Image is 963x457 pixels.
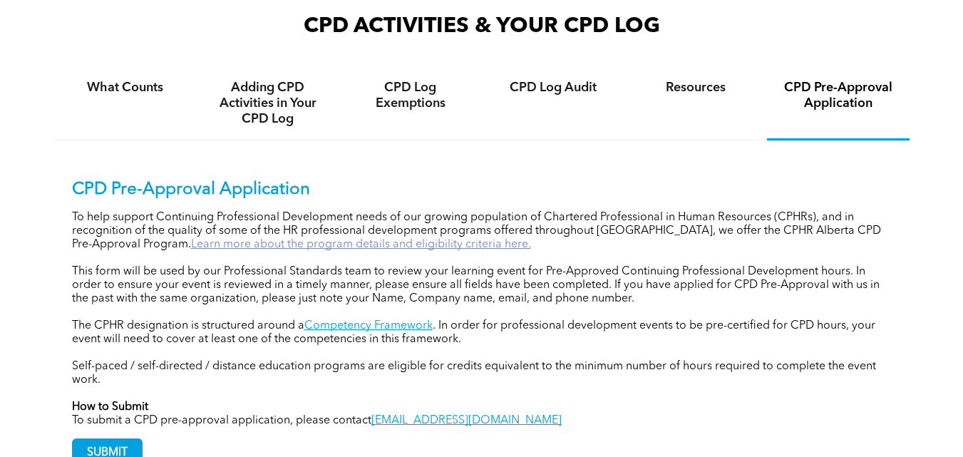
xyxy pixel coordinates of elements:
[780,80,897,111] h4: CPD Pre-Approval Application
[637,80,754,96] h4: Resources
[304,320,433,332] a: Competency Framework
[72,319,892,346] p: The CPHR designation is structured around a . In order for professional development events to be ...
[72,180,892,200] p: CPD Pre-Approval Application
[191,239,531,250] a: Learn more about the program details and eligibility criteria here.
[371,415,562,426] a: [EMAIL_ADDRESS][DOMAIN_NAME]
[495,80,612,96] h4: CPD Log Audit
[72,265,892,306] p: This form will be used by our Professional Standards team to review your learning event for Pre-A...
[72,360,892,387] p: Self-paced / self-directed / distance education programs are eligible for credits equivalent to t...
[72,414,892,428] p: To submit a CPD pre-approval application, please contact
[67,80,184,96] h4: What Counts
[352,80,469,111] h4: CPD Log Exemptions
[304,16,660,37] span: CPD ACTIVITIES & YOUR CPD LOG
[72,211,892,252] p: To help support Continuing Professional Development needs of our growing population of Chartered ...
[72,401,148,413] strong: How to Submit
[210,80,326,127] h4: Adding CPD Activities in Your CPD Log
